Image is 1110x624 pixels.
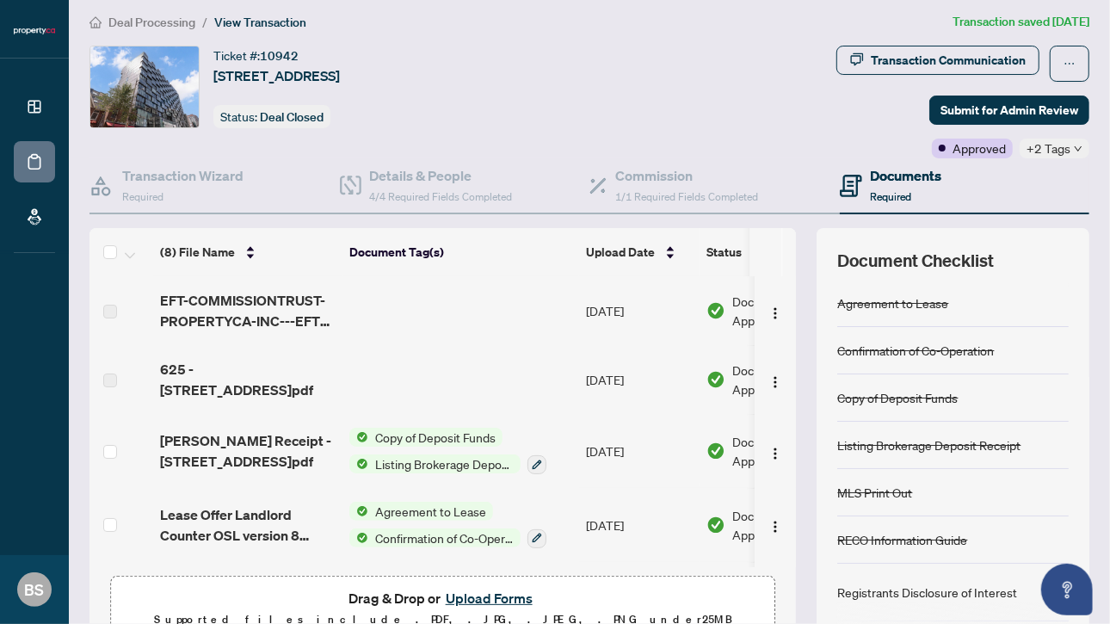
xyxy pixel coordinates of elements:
span: Status [706,243,742,262]
img: Status Icon [349,502,368,521]
button: Logo [762,297,789,324]
div: Confirmation of Co-Operation [837,341,994,360]
div: Transaction Communication [871,46,1026,74]
span: Drag & Drop or [348,587,538,609]
td: [DATE] [579,276,700,345]
button: Transaction Communication [836,46,1039,75]
td: [DATE] [579,414,700,488]
img: Logo [768,520,782,534]
span: Submit for Admin Review [940,96,1078,124]
span: Deal Closed [260,109,324,125]
div: MLS Print Out [837,483,912,502]
div: Copy of Deposit Funds [837,388,958,407]
div: Registrants Disclosure of Interest [837,583,1017,602]
span: BS [25,578,45,602]
img: Status Icon [349,428,368,447]
h4: Details & People [370,165,513,186]
button: Logo [762,366,789,393]
span: Confirmation of Co-Operation [368,528,521,547]
img: logo [14,26,55,36]
td: [DATE] [579,488,700,562]
span: +2 Tags [1027,139,1070,158]
span: Required [871,190,912,203]
img: Status Icon [349,528,368,547]
h4: Commission [615,165,758,186]
button: Open asap [1041,564,1093,615]
span: Required [122,190,163,203]
img: Document Status [706,370,725,389]
span: 1/1 Required Fields Completed [615,190,758,203]
span: Listing Brokerage Deposit Receipt [368,454,521,473]
button: Submit for Admin Review [929,96,1089,125]
span: 625 - [STREET_ADDRESS]pdf [160,359,336,400]
span: View Transaction [214,15,306,30]
span: (8) File Name [160,243,235,262]
span: Upload Date [586,243,655,262]
h4: Transaction Wizard [122,165,244,186]
span: Document Approved [732,361,839,398]
span: ellipsis [1064,58,1076,70]
span: Copy of Deposit Funds [368,428,503,447]
td: [DATE] [579,345,700,414]
img: Logo [768,375,782,389]
th: Status [700,228,846,276]
img: Logo [768,306,782,320]
li: / [202,12,207,32]
span: Agreement to Lease [368,502,493,521]
span: Lease Offer Landlord Counter OSL version 8 2.pdf [160,504,336,546]
th: Document Tag(s) [342,228,579,276]
img: Document Status [706,301,725,320]
h4: Documents [871,165,942,186]
span: Document Checklist [837,249,994,273]
img: Document Status [706,442,725,460]
span: EFT-COMMISSIONTRUST-PROPERTYCA-INC---EFT 15.PDF [160,290,336,331]
span: Document Approved [732,506,839,544]
span: Deal Processing [108,15,195,30]
img: Document Status [706,516,725,534]
span: [STREET_ADDRESS] [213,65,340,86]
button: Status IconCopy of Deposit FundsStatus IconListing Brokerage Deposit Receipt [349,428,546,474]
button: Logo [762,511,789,539]
span: [PERSON_NAME] Receipt - [STREET_ADDRESS]pdf [160,430,336,472]
th: (8) File Name [153,228,342,276]
div: Listing Brokerage Deposit Receipt [837,436,1021,454]
span: home [89,16,102,28]
span: Approved [953,139,1006,158]
div: Ticket #: [213,46,299,65]
span: 10942 [260,48,299,64]
img: IMG-C12338903_1.jpg [90,46,199,127]
div: Agreement to Lease [837,293,948,312]
span: Document Approved [732,292,839,330]
th: Upload Date [579,228,700,276]
img: Logo [768,447,782,460]
button: Logo [762,437,789,465]
div: Status: [213,105,330,128]
img: Status Icon [349,454,368,473]
span: down [1074,145,1082,153]
article: Transaction saved [DATE] [953,12,1089,32]
button: Upload Forms [441,587,538,609]
span: 4/4 Required Fields Completed [370,190,513,203]
div: RECO Information Guide [837,530,967,549]
button: Status IconAgreement to LeaseStatus IconConfirmation of Co-Operation [349,502,546,548]
span: Document Approved [732,432,839,470]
